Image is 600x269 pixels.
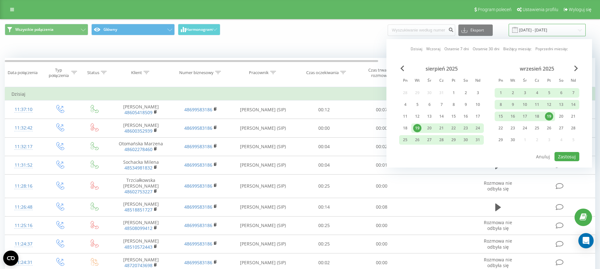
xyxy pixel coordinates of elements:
[411,112,423,121] div: wt 12 sie 2025
[186,27,213,32] span: Harmonogram
[460,135,472,145] div: sob 30 sie 2025
[460,112,472,121] div: sob 16 sie 2025
[353,198,411,216] td: 00:08
[507,123,519,133] div: wt 23 wrz 2025
[472,112,484,121] div: ndz 17 sie 2025
[519,88,531,98] div: śr 3 wrz 2025
[545,112,553,121] div: 19
[531,123,543,133] div: czw 25 wrz 2025
[497,136,505,144] div: 29
[474,136,482,144] div: 31
[231,235,295,253] td: [PERSON_NAME] (SIP)
[449,112,458,121] div: 15
[543,123,555,133] div: pt 26 wrz 2025
[399,135,411,145] div: pon 25 sie 2025
[473,46,499,52] a: Ostatnie 30 dni
[231,198,295,216] td: [PERSON_NAME] (SIP)
[124,225,152,231] a: 48508099412
[413,136,421,144] div: 26
[401,112,409,121] div: 11
[545,124,553,132] div: 26
[519,112,531,121] div: śr 17 wrz 2025
[411,123,423,133] div: wt 19 sie 2025
[231,119,295,137] td: [PERSON_NAME] (SIP)
[295,235,353,253] td: 00:25
[495,135,507,145] div: pon 29 wrz 2025
[533,124,541,132] div: 25
[124,244,152,250] a: 48510572443
[448,135,460,145] div: pt 29 sie 2025
[569,124,577,132] div: 28
[448,88,460,98] div: pt 1 sie 2025
[484,257,512,268] span: Rozmowa nie odbyła się
[509,100,517,109] div: 9
[231,137,295,156] td: [PERSON_NAME] (SIP)
[306,70,339,75] div: Czas oczekiwania
[448,123,460,133] div: pt 22 sie 2025
[363,67,397,78] div: Czas trwania rozmowy
[124,165,152,171] a: 48534981832
[495,123,507,133] div: pon 22 wrz 2025
[295,216,353,235] td: 00:25
[533,89,541,97] div: 4
[111,198,171,216] td: [PERSON_NAME]
[111,216,171,235] td: [PERSON_NAME]
[425,136,434,144] div: 27
[449,89,458,97] div: 1
[545,100,553,109] div: 12
[15,27,53,32] span: Wszystkie połączenia
[11,141,35,153] div: 11:32:17
[509,124,517,132] div: 23
[519,123,531,133] div: śr 24 wrz 2025
[569,89,577,97] div: 7
[437,136,446,144] div: 28
[435,123,448,133] div: czw 21 sie 2025
[567,123,579,133] div: ndz 28 wrz 2025
[401,124,409,132] div: 18
[295,156,353,174] td: 00:04
[567,100,579,109] div: ndz 14 wrz 2025
[295,137,353,156] td: 00:04
[423,135,435,145] div: śr 27 sie 2025
[353,156,411,174] td: 00:01
[423,123,435,133] div: śr 20 sie 2025
[295,175,353,198] td: 00:25
[184,125,212,131] a: 48699583186
[11,201,35,213] div: 11:26:48
[124,146,152,152] a: 48602278460
[295,119,353,137] td: 00:00
[533,152,554,161] button: Anuluj
[460,100,472,109] div: sob 9 sie 2025
[353,235,411,253] td: 00:00
[533,100,541,109] div: 11
[474,124,482,132] div: 24
[474,112,482,121] div: 17
[495,66,579,72] div: wrzesień 2025
[544,76,554,86] abbr: piątek
[437,76,446,86] abbr: czwartek
[184,204,212,210] a: 48699583186
[462,100,470,109] div: 9
[295,100,353,119] td: 00:12
[353,100,411,119] td: 00:07
[567,112,579,121] div: ndz 21 wrz 2025
[401,136,409,144] div: 25
[11,256,35,269] div: 11:24:31
[178,24,220,35] button: Harmonogram
[533,112,541,121] div: 18
[413,100,421,109] div: 5
[449,136,458,144] div: 29
[411,46,422,52] a: Dzisiaj
[531,112,543,121] div: czw 18 wrz 2025
[437,112,446,121] div: 14
[11,219,35,232] div: 11:25:16
[519,100,531,109] div: śr 10 wrz 2025
[184,183,212,189] a: 48699583186
[5,88,595,100] td: Dzisiaj
[574,66,578,71] span: Next Month
[11,159,35,171] div: 11:31:52
[437,100,446,109] div: 7
[435,112,448,121] div: czw 14 sie 2025
[503,46,531,52] a: Bieżący miesiąc
[567,88,579,98] div: ndz 7 wrz 2025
